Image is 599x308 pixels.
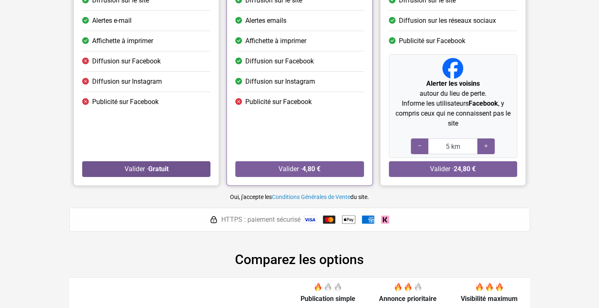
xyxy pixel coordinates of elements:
[304,216,316,224] img: Visa
[148,165,168,173] strong: Gratuit
[399,36,465,46] span: Publicité sur Facebook
[92,77,162,87] span: Diffusion sur Instagram
[392,79,513,99] p: autour du lieu de perte.
[245,16,286,26] span: Alertes emails
[272,194,350,200] a: Conditions Générales de Vente
[245,36,306,46] span: Affichette à imprimer
[389,161,517,177] button: Valider ·24,80 €
[210,216,218,224] img: HTTPS : paiement sécurisé
[92,97,159,107] span: Publicité sur Facebook
[245,77,315,87] span: Diffusion sur Instagram
[245,97,312,107] span: Publicité sur Facebook
[69,252,530,267] h2: Comparez les options
[302,165,320,173] strong: 4,80 €
[399,16,496,26] span: Diffusion sur les réseaux sociaux
[443,58,463,79] img: Facebook
[230,194,369,200] small: Oui, j'accepte les du site.
[392,99,513,129] p: Informe les utilisateurs , y compris ceux qui ne connaissent pas le site
[426,80,479,87] strong: Alerter les voisins
[235,161,364,177] button: Valider ·4,80 €
[379,295,437,303] span: Annonce prioritaire
[92,16,132,26] span: Alertes e-mail
[82,161,210,177] button: Valider ·Gratuit
[461,295,518,303] span: Visibilité maximum
[381,216,389,224] img: Klarna
[92,56,161,66] span: Diffusion sur Facebook
[342,213,355,226] img: Apple Pay
[362,216,374,224] img: American Express
[323,216,335,224] img: Mastercard
[245,56,314,66] span: Diffusion sur Facebook
[301,295,355,303] span: Publication simple
[468,99,498,107] strong: Facebook
[92,36,153,46] span: Affichette à imprimer
[221,215,301,225] span: HTTPS : paiement sécurisé
[454,165,476,173] strong: 24,80 €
